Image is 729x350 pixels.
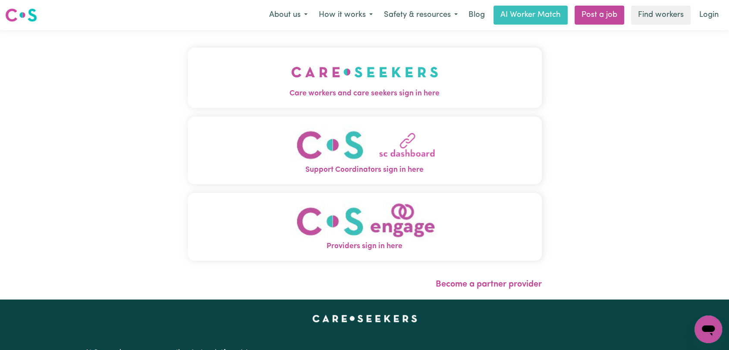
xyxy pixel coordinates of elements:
[436,280,542,289] a: Become a partner provider
[312,315,417,322] a: Careseekers home page
[188,164,542,176] span: Support Coordinators sign in here
[264,6,313,24] button: About us
[493,6,568,25] a: AI Worker Match
[631,6,691,25] a: Find workers
[313,6,378,24] button: How it works
[378,6,463,24] button: Safety & resources
[188,88,542,99] span: Care workers and care seekers sign in here
[188,47,542,108] button: Care workers and care seekers sign in here
[575,6,624,25] a: Post a job
[463,6,490,25] a: Blog
[694,315,722,343] iframe: Button to launch messaging window
[188,241,542,252] span: Providers sign in here
[188,193,542,261] button: Providers sign in here
[694,6,724,25] a: Login
[5,7,37,23] img: Careseekers logo
[188,117,542,184] button: Support Coordinators sign in here
[5,5,37,25] a: Careseekers logo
